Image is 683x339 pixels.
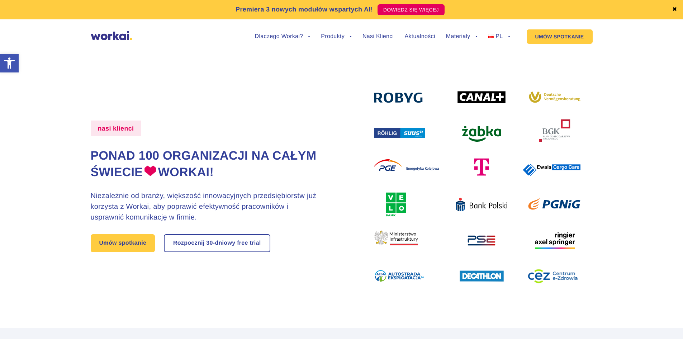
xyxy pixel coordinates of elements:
[165,235,270,251] a: Rozpocznij 30-dniowy free trial
[495,33,503,39] span: PL
[672,7,677,13] a: ✖
[321,34,352,39] a: Produkty
[255,34,310,39] a: Dlaczego Workai?
[446,34,478,39] a: Materiały
[527,29,593,44] a: UMÓW SPOTKANIE
[144,165,156,176] img: heart.png
[91,234,155,252] a: Umów spotkanie
[91,190,322,223] h3: Niezależnie od branży, większość innowacyjnych przedsiębiorstw już korzysta z Workai, aby poprawi...
[404,34,435,39] a: Aktualności
[91,121,141,136] label: nasi klienci
[236,5,373,14] p: Premiera 3 nowych modułów wspartych AI!
[362,34,394,39] a: Nasi Klienci
[91,148,322,181] h1: Ponad 100 organizacji na całym świecie Workai!
[378,4,445,15] a: DOWIEDZ SIĘ WIĘCEJ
